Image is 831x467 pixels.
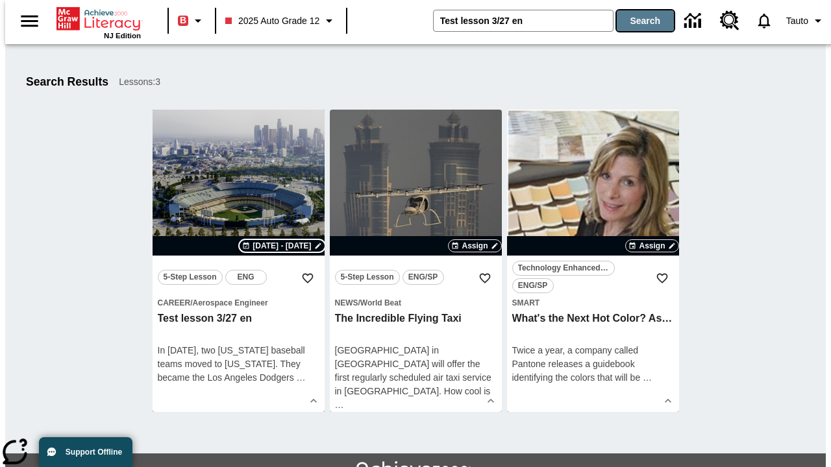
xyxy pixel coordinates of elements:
[56,6,141,32] a: Home
[66,448,122,457] span: Support Offline
[153,110,325,412] div: lesson details
[173,9,211,32] button: Boost Class color is red. Change class color
[158,344,319,385] div: In [DATE], two [US_STATE] baseball teams moved to [US_STATE]. They became the Los Angeles Dodgers
[643,372,652,383] span: …
[512,296,674,309] span: Topic: Smart/null
[158,296,319,309] span: Topic: Career/Aerospace Engineer
[190,298,192,307] span: /
[335,298,358,307] span: News
[238,270,254,284] span: ENG
[512,261,615,276] button: Technology Enhanced Item
[10,2,49,40] button: Open side menu
[56,5,141,40] div: Home
[164,270,217,284] span: 5-Step Lesson
[225,14,319,28] span: 2025 Auto Grade 12
[304,391,323,411] button: Show Details
[518,261,609,275] span: Technology Enhanced Item
[119,75,160,89] span: Lessons : 3
[360,298,401,307] span: World Beat
[341,270,394,284] span: 5-Step Lesson
[240,240,324,252] button: Aug 27 - Aug 27 Choose Dates
[39,437,132,467] button: Support Offline
[408,270,438,284] span: ENG/SP
[658,391,678,411] button: Show Details
[330,110,502,412] div: lesson details
[26,75,108,89] h1: Search Results
[158,270,223,285] button: 5-Step Lesson
[434,10,613,31] input: search field
[518,279,547,293] span: ENG/SP
[253,240,311,252] span: [DATE] - [DATE]
[676,3,712,39] a: Data Center
[651,267,674,290] button: Add to Favorites
[158,312,319,326] h3: Test lesson 3/27 en
[712,3,747,38] a: Resource Center, Will open in new tab
[473,267,497,290] button: Add to Favorites
[448,239,501,252] button: Assign Choose Dates
[507,110,679,412] div: lesson details
[781,9,831,32] button: Profile/Settings
[617,10,674,31] button: Search
[335,270,400,285] button: 5-Step Lesson
[786,14,808,28] span: Tauto
[335,296,497,309] span: Topic: News/World Beat
[747,4,781,38] a: Notifications
[462,240,488,252] span: Assign
[220,9,342,32] button: Class: 2025 Auto Grade 12, Select your class
[358,298,360,307] span: /
[335,344,497,412] div: [GEOGRAPHIC_DATA] in [GEOGRAPHIC_DATA] will offer the first regularly scheduled air taxi service ...
[225,270,267,285] button: ENG
[512,312,674,326] h3: What's the Next Hot Color? Ask Pantone
[639,240,665,252] span: Assign
[180,12,186,29] span: B
[512,278,554,293] button: ENG/SP
[625,239,678,252] button: Assign Choose Dates
[481,391,501,411] button: Show Details
[104,32,141,40] span: NJ Edition
[512,298,540,307] span: Smart
[158,298,191,307] span: Career
[193,298,268,307] span: Aerospace Engineer
[512,344,674,385] div: Twice a year, a company called Pantone releases a guidebook identifying the colors that will be
[297,372,306,383] span: …
[296,267,319,290] button: Add to Favorites
[403,270,444,285] button: ENG/SP
[335,312,497,326] h3: The Incredible Flying Taxi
